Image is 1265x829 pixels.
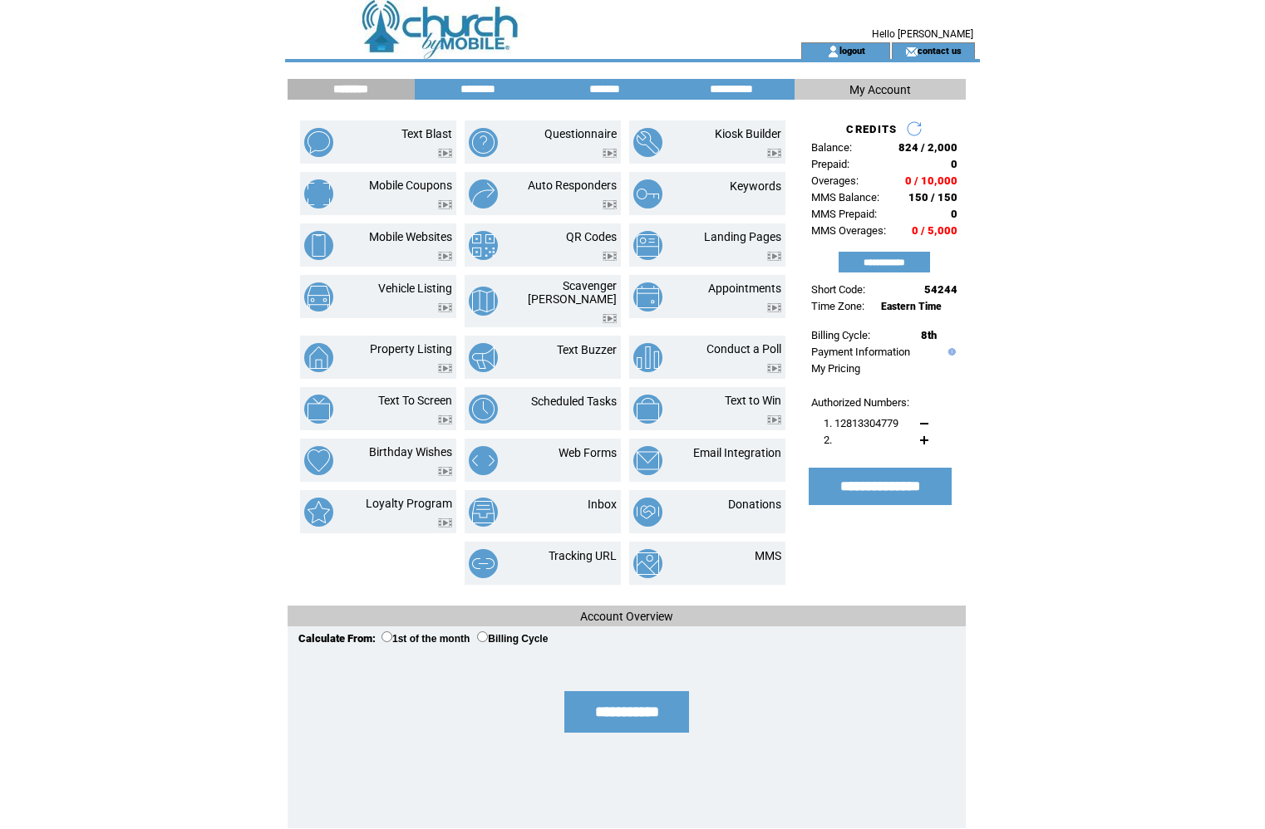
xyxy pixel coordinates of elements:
[693,446,781,459] a: Email Integration
[304,179,333,208] img: mobile-coupons.png
[469,231,498,260] img: qr-codes.png
[477,631,488,642] input: Billing Cycle
[633,128,662,157] img: kiosk-builder.png
[811,141,852,154] span: Balance:
[767,364,781,373] img: video.png
[905,45,918,58] img: contact_us_icon.gif
[881,301,942,312] span: Eastern Time
[469,446,498,475] img: web-forms.png
[438,200,452,209] img: video.png
[811,396,909,409] span: Authorized Numbers:
[366,497,452,510] a: Loyalty Program
[469,179,498,208] img: auto-responders.png
[725,394,781,407] a: Text to Win
[549,549,617,562] a: Tracking URL
[951,208,957,220] span: 0
[730,179,781,193] a: Keywords
[304,395,333,424] img: text-to-screen.png
[304,343,333,372] img: property-listing.png
[633,343,662,372] img: conduct-a-poll.png
[811,329,870,341] span: Billing Cycle:
[438,415,452,424] img: video.png
[811,158,849,170] span: Prepaid:
[824,434,832,446] span: 2.
[824,417,898,429] span: 1. 12813304779
[298,632,376,645] span: Calculate From:
[924,283,957,296] span: 54244
[559,446,617,459] a: Web Forms
[381,631,392,642] input: 1st of the month
[477,633,548,645] label: Billing Cycle
[304,282,333,311] img: vehicle-listing.png
[898,141,957,154] span: 824 / 2,000
[755,549,781,562] a: MMS
[438,518,452,527] img: video.png
[557,343,617,356] a: Text Buzzer
[401,127,452,140] a: Text Blast
[438,149,452,158] img: video.png
[304,128,333,157] img: text-blast.png
[528,179,617,192] a: Auto Responders
[944,348,956,356] img: help.gif
[528,279,617,306] a: Scavenger [PERSON_NAME]
[918,45,962,56] a: contact us
[849,83,911,96] span: My Account
[908,191,957,204] span: 150 / 150
[708,282,781,295] a: Appointments
[767,149,781,158] img: video.png
[633,498,662,527] img: donations.png
[728,498,781,511] a: Donations
[603,149,617,158] img: video.png
[715,127,781,140] a: Kiosk Builder
[811,283,865,296] span: Short Code:
[378,394,452,407] a: Text To Screen
[370,342,452,356] a: Property Listing
[846,123,897,135] span: CREDITS
[603,314,617,323] img: video.png
[921,329,937,341] span: 8th
[544,127,617,140] a: Questionnaire
[912,224,957,237] span: 0 / 5,000
[827,45,839,58] img: account_icon.gif
[811,191,879,204] span: MMS Balance:
[469,128,498,157] img: questionnaire.png
[588,498,617,511] a: Inbox
[438,364,452,373] img: video.png
[566,230,617,243] a: QR Codes
[603,200,617,209] img: video.png
[767,252,781,261] img: video.png
[767,415,781,424] img: video.png
[811,208,877,220] span: MMS Prepaid:
[811,362,860,375] a: My Pricing
[304,498,333,527] img: loyalty-program.png
[767,303,781,312] img: video.png
[704,230,781,243] a: Landing Pages
[304,231,333,260] img: mobile-websites.png
[706,342,781,356] a: Conduct a Poll
[839,45,865,56] a: logout
[438,303,452,312] img: video.png
[369,445,452,459] a: Birthday Wishes
[951,158,957,170] span: 0
[633,395,662,424] img: text-to-win.png
[633,282,662,311] img: appointments.png
[872,28,973,40] span: Hello [PERSON_NAME]
[905,174,957,187] span: 0 / 10,000
[469,498,498,527] img: inbox.png
[469,343,498,372] img: text-buzzer.png
[633,231,662,260] img: landing-pages.png
[438,467,452,476] img: video.png
[438,252,452,261] img: video.png
[811,224,886,237] span: MMS Overages:
[369,230,452,243] a: Mobile Websites
[304,446,333,475] img: birthday-wishes.png
[633,446,662,475] img: email-integration.png
[580,610,673,623] span: Account Overview
[381,633,470,645] label: 1st of the month
[469,287,498,316] img: scavenger-hunt.png
[811,174,859,187] span: Overages:
[633,179,662,208] img: keywords.png
[469,549,498,578] img: tracking-url.png
[378,282,452,295] a: Vehicle Listing
[811,300,864,312] span: Time Zone:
